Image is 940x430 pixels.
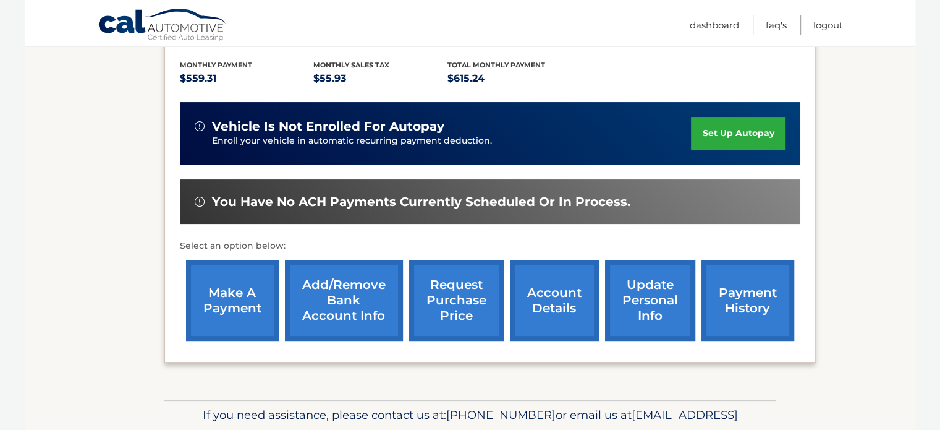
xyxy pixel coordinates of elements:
a: payment history [701,260,794,341]
p: $615.24 [447,70,582,87]
p: $55.93 [313,70,447,87]
a: Dashboard [690,15,739,35]
span: Total Monthly Payment [447,61,545,69]
p: Select an option below: [180,239,800,254]
a: set up autopay [691,117,785,150]
a: request purchase price [409,260,504,341]
a: Cal Automotive [98,8,227,44]
a: Add/Remove bank account info [285,260,403,341]
span: [PHONE_NUMBER] [446,408,556,422]
p: $559.31 [180,70,314,87]
a: Logout [813,15,843,35]
img: alert-white.svg [195,121,205,131]
a: FAQ's [766,15,787,35]
img: alert-white.svg [195,197,205,207]
p: Enroll your vehicle in automatic recurring payment deduction. [212,134,692,148]
span: Monthly sales Tax [313,61,389,69]
a: account details [510,260,599,341]
a: make a payment [186,260,279,341]
span: vehicle is not enrolled for autopay [212,119,444,134]
span: Monthly Payment [180,61,252,69]
a: update personal info [605,260,695,341]
span: You have no ACH payments currently scheduled or in process. [212,194,630,210]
